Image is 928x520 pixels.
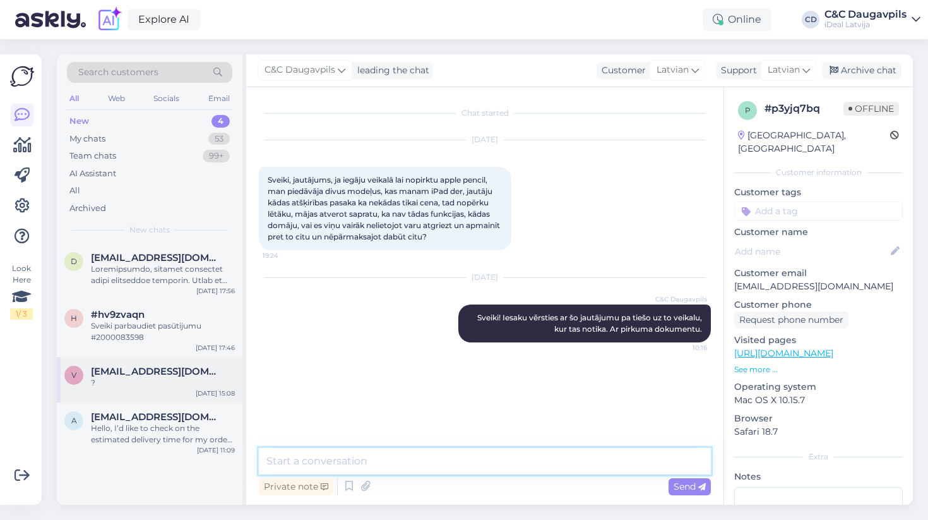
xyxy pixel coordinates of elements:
[734,311,848,329] div: Request phone number
[843,102,899,116] span: Offline
[824,20,907,30] div: iDeal Latvija
[259,272,711,283] div: [DATE]
[105,90,128,107] div: Web
[734,394,903,407] p: Mac OS X 10.15.7
[259,478,333,495] div: Private note
[128,9,200,30] a: Explore AI
[764,101,843,116] div: # p3yjq7bq
[259,134,711,145] div: [DATE]
[71,370,76,380] span: v
[734,186,903,199] p: Customer tags
[151,90,182,107] div: Socials
[734,451,903,463] div: Extra
[96,6,122,33] img: explore-ai
[91,252,222,263] span: dimactive3@gmail.com
[352,64,429,77] div: leading the chat
[734,425,903,438] p: Safari 18.7
[734,412,903,425] p: Browser
[824,9,920,30] a: C&C DaugavpilsiDeal Latvija
[735,245,888,258] input: Add name
[822,62,901,79] div: Archive chat
[208,133,230,145] div: 53
[703,8,771,31] div: Online
[265,63,335,77] span: C&C Daugavpils
[10,308,33,320] div: 1 / 3
[91,263,235,286] div: Loremipsumdo, sitamet consectet adipi elitseddoe temporin. Utlab et dolore Magnaali enim 88 a min...
[745,106,751,115] span: p
[734,202,903,221] input: Add a tag
[657,63,689,77] span: Latvian
[734,226,903,239] p: Customer name
[824,9,907,20] div: C&C Daugavpils
[768,63,800,77] span: Latvian
[716,64,757,77] div: Support
[69,150,116,162] div: Team chats
[196,286,235,296] div: [DATE] 17:56
[674,481,706,492] span: Send
[71,416,77,425] span: a
[69,167,116,180] div: AI Assistant
[734,267,903,280] p: Customer email
[10,64,34,88] img: Askly Logo
[268,175,502,241] span: Sveiki, jautājums, ja iegāju veikalā lai nopirktu apple pencil, man piedāvāja divus modeļus, kas ...
[734,364,903,375] p: See more ...
[91,377,235,389] div: ?
[69,133,105,145] div: My chats
[734,380,903,394] p: Operating system
[738,129,890,155] div: [GEOGRAPHIC_DATA], [GEOGRAPHIC_DATA]
[734,334,903,347] p: Visited pages
[203,150,230,162] div: 99+
[196,343,235,353] div: [DATE] 17:46
[129,224,170,236] span: New chats
[71,257,77,266] span: d
[734,167,903,178] div: Customer information
[91,309,145,320] span: #hv9zvaqn
[91,411,222,423] span: artem.aursalidi@gmail.com
[655,294,707,304] span: C&C Daugavpils
[477,313,704,334] span: Sveiki! Iesaku vērsties ar šo jautājumu pa tiešo uz to veikalu, kur tas notika. Ar pirkuma dokume...
[91,320,235,343] div: Sveiki parbaudiet pasūtijumu #2000083598
[67,90,81,107] div: All
[263,251,310,260] span: 19:24
[802,11,819,28] div: CD
[734,470,903,483] p: Notes
[206,90,232,107] div: Email
[597,64,646,77] div: Customer
[734,280,903,293] p: [EMAIL_ADDRESS][DOMAIN_NAME]
[91,423,235,445] div: Hello, I’d like to check on the estimated delivery time for my order #4000002454. Could you pleas...
[91,366,222,377] span: veinbergsn@gmail.com
[197,445,235,455] div: [DATE] 11:09
[69,202,106,215] div: Archived
[734,298,903,311] p: Customer phone
[10,263,33,320] div: Look Here
[78,66,158,79] span: Search customers
[69,184,80,197] div: All
[69,115,89,128] div: New
[660,343,707,353] span: 10:16
[734,348,833,359] a: [URL][DOMAIN_NAME]
[211,115,230,128] div: 4
[196,389,235,398] div: [DATE] 15:08
[259,107,711,119] div: Chat started
[71,313,77,323] span: h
